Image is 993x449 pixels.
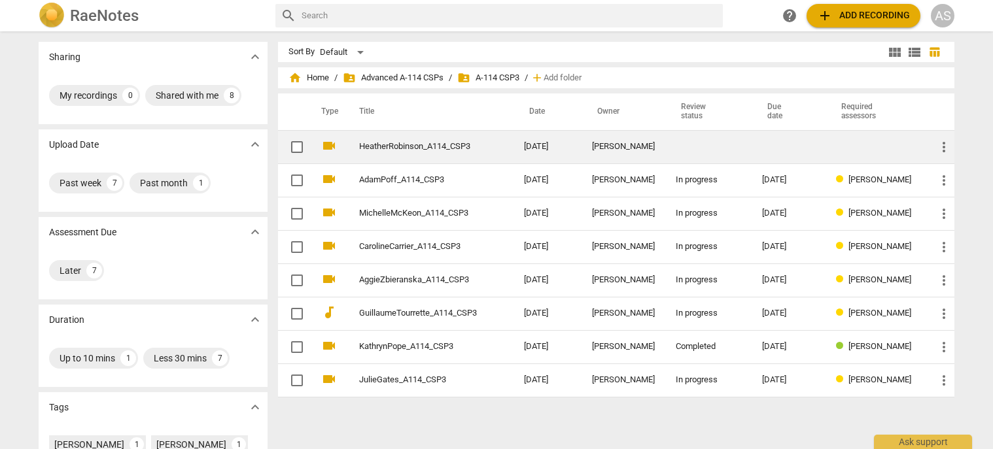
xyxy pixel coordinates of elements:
[140,176,188,190] div: Past month
[212,350,228,366] div: 7
[665,93,752,130] th: Review status
[60,176,101,190] div: Past week
[245,47,265,67] button: Show more
[592,308,655,318] div: [PERSON_NAME]
[836,241,848,251] span: Review status: in progress
[60,352,115,365] div: Up to 10 mins
[359,375,477,385] a: JulieGates_A114_CSP3
[817,8,833,24] span: add
[359,175,477,185] a: AdamPoff_A114_CSP3
[49,225,116,239] p: Assessment Due
[676,208,741,218] div: In progress
[762,242,815,252] div: [DATE]
[107,175,122,191] div: 7
[49,50,80,64] p: Sharing
[525,73,528,83] span: /
[60,264,81,277] div: Later
[120,350,136,366] div: 1
[321,238,337,254] span: videocam
[592,208,655,218] div: [PERSON_NAME]
[531,71,544,84] span: add
[60,89,117,102] div: My recordings
[676,308,741,318] div: In progress
[514,263,582,297] td: [DATE]
[70,7,139,25] h2: RaeNotes
[762,175,815,185] div: [DATE]
[592,275,655,285] div: [PERSON_NAME]
[936,373,952,388] span: more_vert
[245,222,265,242] button: Show more
[514,197,582,230] td: [DATE]
[245,397,265,417] button: Show more
[762,342,815,352] div: [DATE]
[321,138,337,154] span: videocam
[514,163,582,197] td: [DATE]
[936,273,952,288] span: more_vert
[321,205,337,220] span: videocam
[359,342,477,352] a: KathrynPope_A114_CSP3
[321,271,337,287] span: videocam
[936,306,952,322] span: more_vert
[592,142,655,152] div: [PERSON_NAME]
[676,242,741,252] div: In progress
[245,135,265,154] button: Show more
[49,401,69,414] p: Tags
[836,374,848,384] span: Review status: in progress
[782,8,797,24] span: help
[247,399,263,415] span: expand_more
[359,208,477,218] a: MichelleMcKeon_A114_CSP3
[936,173,952,188] span: more_vert
[193,175,209,191] div: 1
[320,42,368,63] div: Default
[924,42,944,62] button: Table view
[39,3,265,29] a: LogoRaeNotes
[49,313,84,327] p: Duration
[676,375,741,385] div: In progress
[457,71,470,84] span: folder_shared
[936,139,952,155] span: more_vert
[887,44,903,60] span: view_module
[848,241,911,251] span: [PERSON_NAME]
[752,93,826,130] th: Due date
[514,130,582,163] td: [DATE]
[817,8,910,24] span: Add recording
[874,435,972,449] div: Ask support
[836,308,848,318] span: Review status: in progress
[848,374,911,384] span: [PERSON_NAME]
[848,208,911,218] span: [PERSON_NAME]
[592,242,655,252] div: [PERSON_NAME]
[514,297,582,330] td: [DATE]
[762,208,815,218] div: [DATE]
[936,239,952,255] span: more_vert
[321,338,337,354] span: videocam
[39,3,65,29] img: Logo
[321,371,337,387] span: videocam
[343,71,356,84] span: folder_shared
[936,339,952,355] span: more_vert
[514,230,582,263] td: [DATE]
[676,342,741,352] div: Completed
[936,206,952,222] span: more_vert
[247,312,263,327] span: expand_more
[288,71,302,84] span: home
[762,308,815,318] div: [DATE]
[762,375,815,385] div: [DATE]
[359,142,477,152] a: HeatherRobinson_A114_CSP3
[778,4,801,27] a: Help
[848,175,911,184] span: [PERSON_NAME]
[807,4,920,27] button: Upload
[592,175,655,185] div: [PERSON_NAME]
[321,171,337,187] span: videocam
[762,275,815,285] div: [DATE]
[334,73,338,83] span: /
[676,175,741,185] div: In progress
[885,42,905,62] button: Tile view
[836,208,848,218] span: Review status: in progress
[311,93,343,130] th: Type
[457,71,519,84] span: A-114 CSP3
[49,138,99,152] p: Upload Date
[836,175,848,184] span: Review status: in progress
[288,47,315,57] div: Sort By
[514,93,582,130] th: Date
[86,263,102,278] div: 7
